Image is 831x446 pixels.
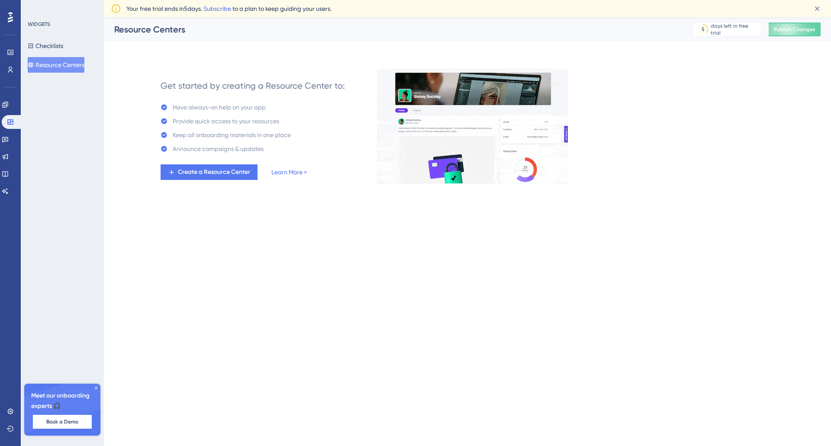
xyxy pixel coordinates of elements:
span: Your free trial ends in 5 days. to a plan to keep guiding your users. [126,3,332,14]
button: Create a Resource Center [161,164,258,180]
div: WIDGETS [28,21,50,28]
img: 0356d1974f90e2cc51a660023af54dec.gif [377,69,568,184]
div: Get started by creating a Resource Center to: [161,80,345,92]
a: Subscribe [203,5,231,12]
button: Resource Centers [28,57,84,73]
div: Have always-on help on your app [173,102,266,112]
span: Meet our onboarding experts 🎧 [31,391,93,411]
span: Publish Changes [774,26,815,33]
div: Keep all onboarding materials in one place [173,130,291,140]
div: days left in free trial [711,22,759,36]
a: Learn More > [271,167,307,177]
div: Resource Centers [114,23,671,35]
span: Create a Resource Center [178,167,250,177]
button: Publish Changes [769,22,821,36]
div: Announce campaigns & updates [173,144,264,154]
div: 5 [702,26,705,33]
div: Provide quick access to your resources [173,116,279,126]
button: Checklists [28,38,63,54]
span: Book a Demo [46,418,78,425]
button: Book a Demo [33,415,92,429]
